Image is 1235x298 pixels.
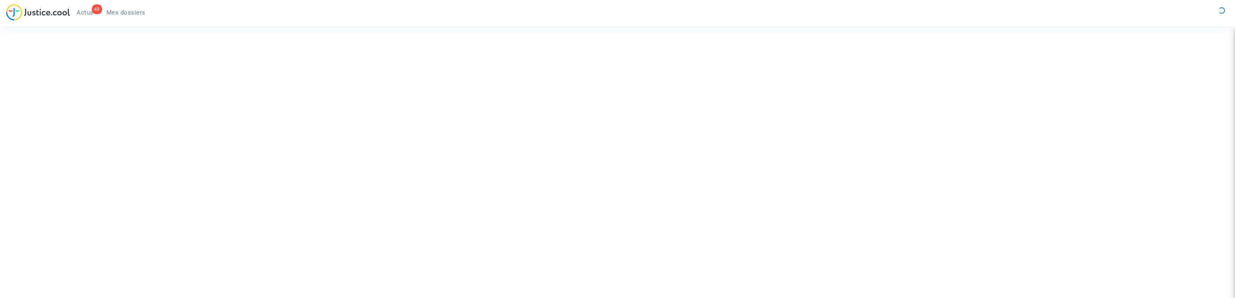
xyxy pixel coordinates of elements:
[106,9,146,16] span: Mes dossiers
[70,6,100,19] a: 48Actus
[6,4,70,21] img: jc-logo.svg
[100,6,152,19] a: Mes dossiers
[92,4,102,14] div: 48
[77,9,94,16] span: Actus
